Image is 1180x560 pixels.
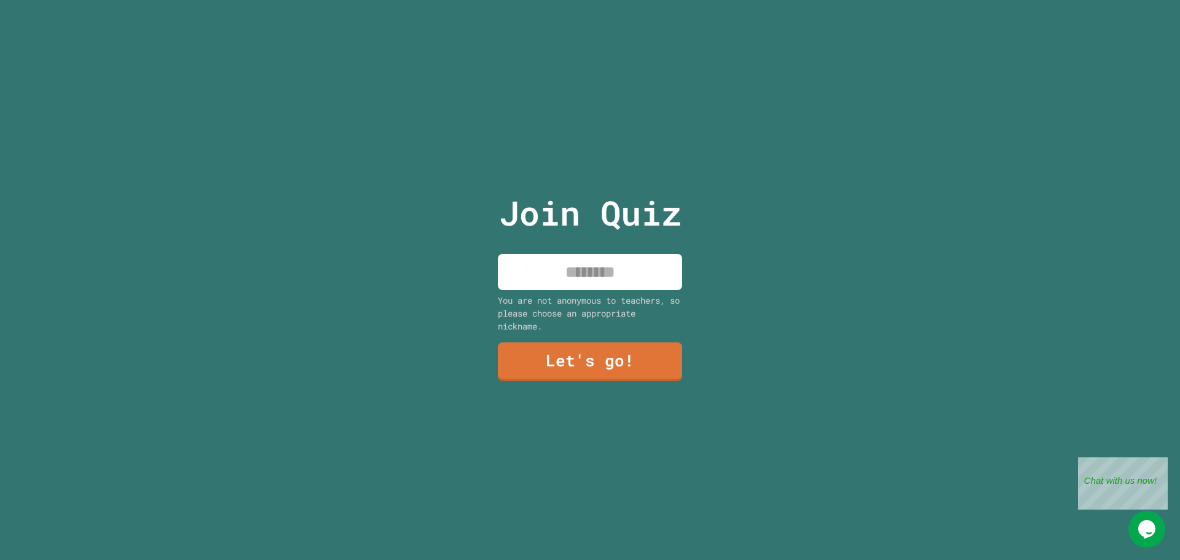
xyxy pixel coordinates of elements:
p: Join Quiz [499,187,682,239]
iframe: chat widget [1078,457,1168,510]
iframe: chat widget [1128,511,1168,548]
a: Let's go! [498,342,682,381]
div: You are not anonymous to teachers, so please choose an appropriate nickname. [498,294,682,333]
